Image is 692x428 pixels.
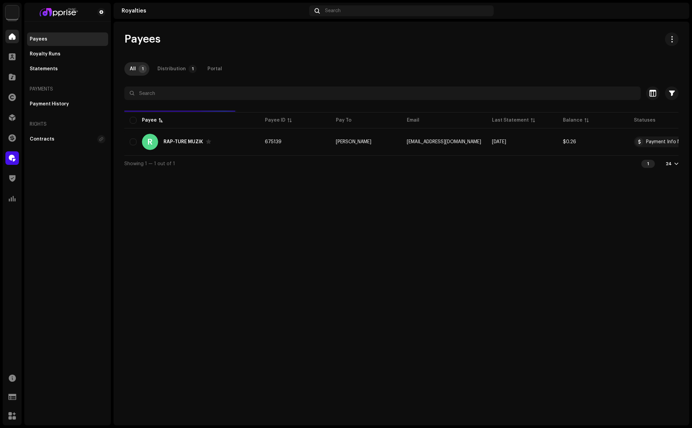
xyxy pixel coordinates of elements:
div: Distribution [157,62,186,76]
div: Payee [142,117,157,124]
re-a-nav-header: Rights [27,116,108,132]
div: Payees [30,36,47,42]
div: 1 [641,160,655,168]
re-a-nav-header: Payments [27,81,108,97]
span: 675139 [265,140,281,144]
div: Balance [563,117,583,124]
div: Royalty Runs [30,51,60,57]
div: Portal [207,62,222,76]
img: bf2740f5-a004-4424-adf7-7bc84ff11fd7 [30,8,86,16]
p-badge: 1 [189,65,197,73]
img: 1c16f3de-5afb-4452-805d-3f3454e20b1b [5,5,19,19]
re-m-nav-item: Payees [27,32,108,46]
div: Statements [30,66,58,72]
div: Payee ID [265,117,286,124]
div: R [142,134,158,150]
re-m-nav-item: Payment History [27,97,108,111]
input: Search [124,86,641,100]
div: Contracts [30,136,54,142]
span: derrickoffei171@gmail.com [407,140,481,144]
p-badge: 1 [139,65,147,73]
re-m-nav-item: Statements [27,62,108,76]
span: Derrick Offei [336,140,371,144]
div: RAP-TURE MUZIK [164,140,203,144]
div: Royalties [122,8,306,14]
div: Last Statement [492,117,529,124]
div: 24 [666,161,672,167]
img: 94355213-6620-4dec-931c-2264d4e76804 [670,5,681,16]
div: Payment History [30,101,69,107]
re-m-nav-item: Royalty Runs [27,47,108,61]
div: All [130,62,136,76]
span: Showing 1 — 1 out of 1 [124,161,175,166]
span: Jul 2025 [492,140,506,144]
span: Payees [124,32,160,46]
re-m-nav-item: Contracts [27,132,108,146]
span: Search [325,8,341,14]
span: $0.26 [563,140,576,144]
